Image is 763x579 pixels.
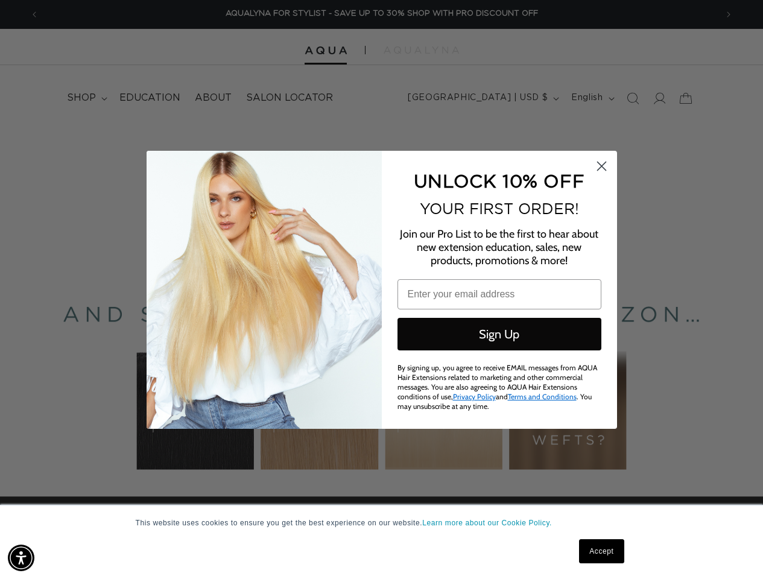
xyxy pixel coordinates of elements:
[136,517,628,528] p: This website uses cookies to ensure you get the best experience on our website.
[397,363,597,411] span: By signing up, you agree to receive EMAIL messages from AQUA Hair Extensions related to marketing...
[397,279,601,309] input: Enter your email address
[420,200,579,217] span: YOUR FIRST ORDER!
[591,156,612,177] button: Close dialog
[453,392,496,401] a: Privacy Policy
[508,392,577,401] a: Terms and Conditions
[414,171,584,191] span: UNLOCK 10% OFF
[8,545,34,571] div: Accessibility Menu
[397,318,601,350] button: Sign Up
[400,227,598,267] span: Join our Pro List to be the first to hear about new extension education, sales, new products, pro...
[579,539,624,563] a: Accept
[422,519,552,527] a: Learn more about our Cookie Policy.
[147,151,382,429] img: daab8b0d-f573-4e8c-a4d0-05ad8d765127.png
